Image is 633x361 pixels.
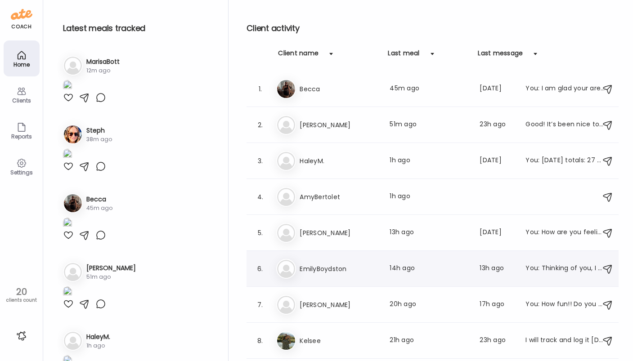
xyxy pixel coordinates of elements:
[478,49,523,63] div: Last message
[255,227,265,238] div: 5.
[525,120,605,130] div: Good! It’s been nice to just focus on one and not the main focus being calories!
[480,84,515,94] div: [DATE]
[300,84,379,94] h3: Becca
[5,134,38,139] div: Reports
[300,156,379,166] h3: HaleyM.
[86,126,112,135] h3: Steph
[277,116,295,134] img: bg-avatar-default.svg
[390,156,469,166] div: 1h ago
[525,335,605,346] div: I will track and log it [DATE]! Thank you!
[86,195,112,204] h3: Becca
[300,335,379,346] h3: Kelsee
[480,299,515,310] div: 17h ago
[5,169,38,175] div: Settings
[390,335,469,346] div: 21h ago
[64,263,82,281] img: bg-avatar-default.svg
[255,84,265,94] div: 1.
[480,120,515,130] div: 23h ago
[5,62,38,67] div: Home
[64,332,82,350] img: bg-avatar-default.svg
[300,120,379,130] h3: [PERSON_NAME]
[63,286,72,299] img: images%2FyTknXZGv9KTAx1NC0SnWujXAvWt1%2F0hcfJf84O36egtnjxCGu%2FTO10sXTbuiCFisOwggkZ_1080
[86,204,112,212] div: 45m ago
[277,224,295,242] img: bg-avatar-default.svg
[63,218,72,230] img: images%2FvTftA8v5t4PJ4mYtYO3Iw6ljtGM2%2FmVfDwStWJ4BE959b3RrO%2F3LpFCKH2bYBDMq0MFvtv_240
[86,67,120,75] div: 12m ago
[86,273,136,281] div: 51m ago
[525,299,605,310] div: You: How fun!! Do you want to reschedule to [DATE]?
[277,260,295,278] img: bg-avatar-default.svg
[5,98,38,103] div: Clients
[63,149,72,161] img: images%2FwFftV3A54uPCICQkRJ4sEQqFNTj1%2F32FwP1QsdqFhsbHSrVs7%2FSaAqGZi1mYnlkKbVI7EW_1080
[525,84,605,94] div: You: I am glad your are feeling satisfied and guilt-free with your food! Keep it up :)
[300,263,379,274] h3: EmilyBoydston
[255,120,265,130] div: 2.
[390,299,469,310] div: 20h ago
[390,263,469,274] div: 14h ago
[525,156,605,166] div: You: [DATE] totals: 27 g fiber (goal 25-30 YAY), 96 g protein (goal ~100 g YAY)
[64,125,82,143] img: avatars%2FwFftV3A54uPCICQkRJ4sEQqFNTj1
[277,332,295,350] img: avatars%2Fao27S4JzfGeT91DxyLlQHNwuQjE3
[277,152,295,170] img: bg-avatar-default.svg
[480,227,515,238] div: [DATE]
[388,49,419,63] div: Last meal
[86,342,110,350] div: 1h ago
[86,57,120,67] h3: MarisaBott
[390,84,469,94] div: 45m ago
[390,227,469,238] div: 13h ago
[278,49,319,63] div: Client name
[3,297,40,303] div: clients count
[11,7,32,22] img: ate
[255,156,265,166] div: 3.
[300,192,379,202] h3: AmyBertolet
[390,120,469,130] div: 51m ago
[247,22,619,35] h2: Client activity
[11,23,31,31] div: coach
[63,80,72,92] img: images%2FGqR2wskUdERGQuJ8prwOlAHiY6t2%2F9xXmlc6tZoe1QERVXEdF%2FFIox8cB0fqk5sNRIsKF0_1080
[277,296,295,314] img: bg-avatar-default.svg
[300,227,379,238] h3: [PERSON_NAME]
[255,299,265,310] div: 7.
[255,192,265,202] div: 4.
[390,192,469,202] div: 1h ago
[64,194,82,212] img: avatars%2FvTftA8v5t4PJ4mYtYO3Iw6ljtGM2
[480,263,515,274] div: 13h ago
[63,22,214,35] h2: Latest meals tracked
[255,335,265,346] div: 8.
[86,135,112,143] div: 38m ago
[300,299,379,310] h3: [PERSON_NAME]
[64,57,82,75] img: bg-avatar-default.svg
[525,227,605,238] div: You: How are you feeling so far, I know we haven't gone over your interventions yet but just chec...
[277,80,295,98] img: avatars%2FvTftA8v5t4PJ4mYtYO3Iw6ljtGM2
[86,263,136,273] h3: [PERSON_NAME]
[480,156,515,166] div: [DATE]
[3,286,40,297] div: 20
[480,335,515,346] div: 23h ago
[255,263,265,274] div: 6.
[86,332,110,342] h3: HaleyM.
[277,188,295,206] img: bg-avatar-default.svg
[525,263,605,274] div: You: Thinking of you, I know that is devastating and I'm sure your girls are sad too! Definitely ...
